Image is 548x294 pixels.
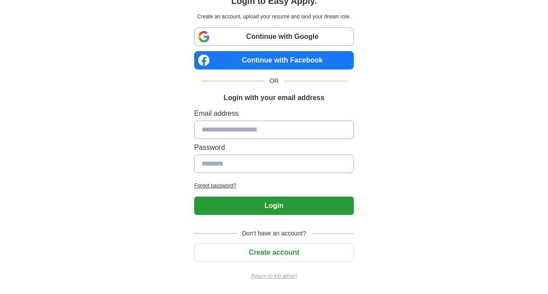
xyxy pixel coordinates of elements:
label: Password [194,142,354,153]
a: Continue with Google [194,28,354,46]
a: Continue with Facebook [194,51,354,69]
button: Create account [194,243,354,262]
label: Email address [194,108,354,119]
span: Don't have an account? [237,229,311,238]
a: Forgot password? [194,182,354,190]
p: Create an account, upload your resume and land your dream role. [196,13,352,21]
a: Create account [194,249,354,256]
button: Login [194,197,354,215]
a: Return to job advert [194,272,354,280]
h1: Login with your email address [223,93,324,103]
span: OR [264,76,284,86]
